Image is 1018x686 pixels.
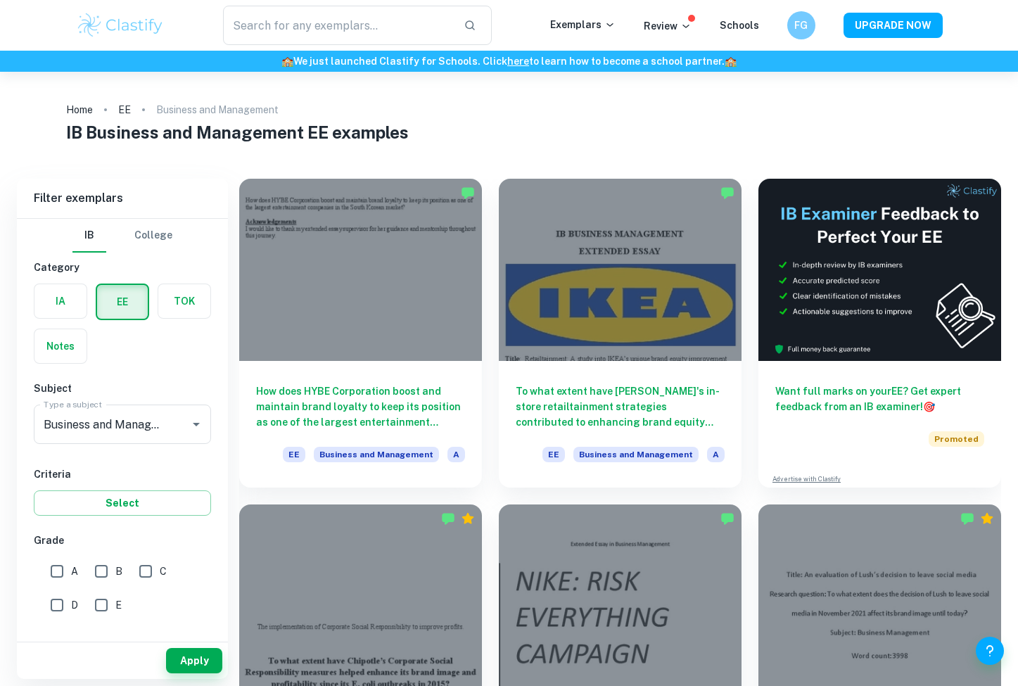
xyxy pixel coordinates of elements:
h6: Criteria [34,466,211,482]
span: D [71,597,78,613]
a: EE [118,100,131,120]
img: Marked [441,512,455,526]
h6: Grade [34,533,211,548]
span: B [115,564,122,579]
button: EE [97,285,148,319]
button: Open [186,414,206,434]
span: 🏫 [281,56,293,67]
span: A [707,447,725,462]
input: Search for any exemplars... [223,6,453,45]
div: Premium [461,512,475,526]
img: Marked [720,512,734,526]
span: 🎯 [923,401,935,412]
a: Home [66,100,93,120]
button: FG [787,11,815,39]
button: Help and Feedback [976,637,1004,665]
button: TOK [158,284,210,318]
a: To what extent have [PERSON_NAME]'s in-store retailtainment strategies contributed to enhancing b... [499,179,742,488]
h6: FG [793,18,809,33]
span: EE [283,447,305,462]
img: Marked [461,186,475,200]
div: Filter type choice [72,219,172,253]
span: EE [542,447,565,462]
span: C [160,564,167,579]
span: Business and Management [573,447,699,462]
h6: How does HYBE Corporation boost and maintain brand loyalty to keep its position as one of the lar... [256,383,465,430]
h6: Category [34,260,211,275]
button: College [134,219,172,253]
span: E [115,597,122,613]
img: Marked [720,186,734,200]
h6: Filter exemplars [17,179,228,218]
button: Apply [166,648,222,673]
img: Marked [960,512,974,526]
span: Business and Management [314,447,439,462]
img: Thumbnail [758,179,1001,361]
h6: Want full marks on your EE ? Get expert feedback from an IB examiner! [775,383,984,414]
p: Review [644,18,692,34]
a: Advertise with Clastify [772,474,841,484]
a: here [507,56,529,67]
a: Schools [720,20,759,31]
h6: We just launched Clastify for Schools. Click to learn how to become a school partner. [3,53,1015,69]
span: 🏫 [725,56,737,67]
a: How does HYBE Corporation boost and maintain brand loyalty to keep its position as one of the lar... [239,179,482,488]
div: Premium [980,512,994,526]
span: A [447,447,465,462]
button: IA [34,284,87,318]
h6: To what extent have [PERSON_NAME]'s in-store retailtainment strategies contributed to enhancing b... [516,383,725,430]
h1: IB Business and Management EE examples [66,120,952,145]
button: IB [72,219,106,253]
p: Exemplars [550,17,616,32]
button: Notes [34,329,87,363]
img: Clastify logo [76,11,165,39]
a: Want full marks on yourEE? Get expert feedback from an IB examiner!PromotedAdvertise with Clastify [758,179,1001,488]
span: Promoted [929,431,984,447]
p: Business and Management [156,102,279,117]
label: Type a subject [44,398,102,410]
button: Select [34,490,211,516]
button: UPGRADE NOW [844,13,943,38]
h6: Subject [34,381,211,396]
span: A [71,564,78,579]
